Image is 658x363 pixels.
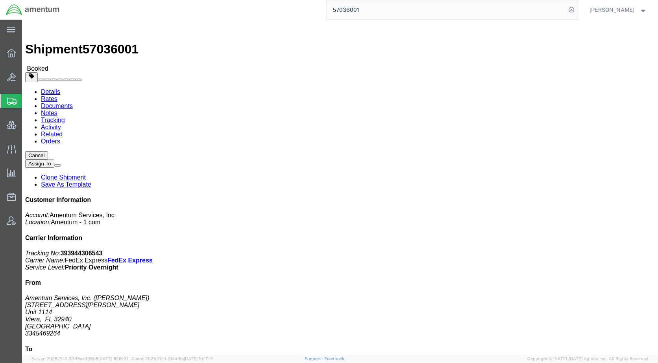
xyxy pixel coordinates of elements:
[527,356,649,362] span: Copyright © [DATE]-[DATE] Agistix Inc., All Rights Reserved
[327,0,566,19] input: Search for shipment number, reference number
[22,20,658,355] iframe: FS Legacy Container
[589,5,647,15] button: [PERSON_NAME]
[98,356,128,361] span: [DATE] 10:18:31
[31,356,128,361] span: Server: 2025.20.0-32d5ea39505
[324,356,344,361] a: Feedback
[6,4,60,16] img: logo
[590,5,634,14] span: Kent Gilman
[131,356,213,361] span: Client: 2025.20.0-314a16e
[184,356,213,361] span: [DATE] 10:17:12
[305,356,324,361] a: Support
